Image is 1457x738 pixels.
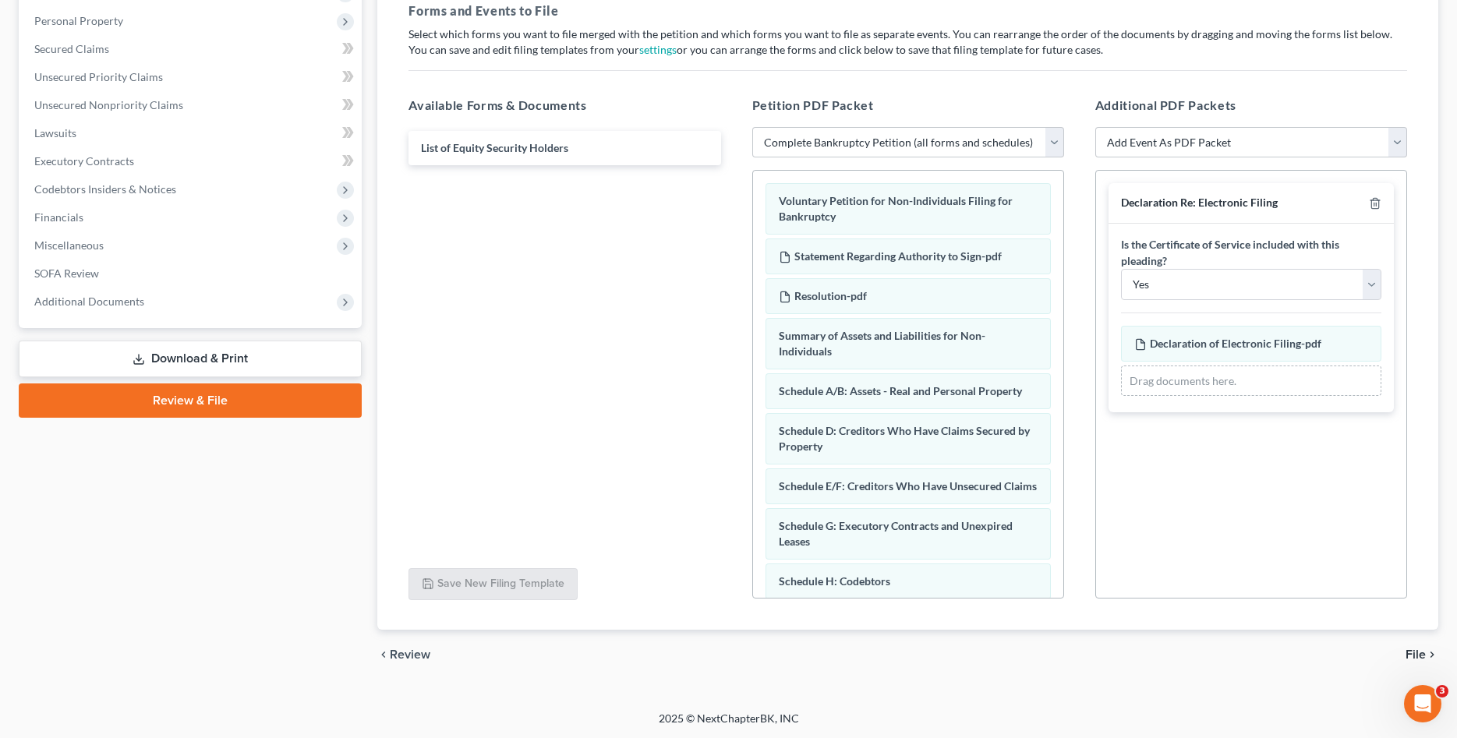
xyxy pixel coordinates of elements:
[1426,648,1438,661] i: chevron_right
[22,119,362,147] a: Lawsuits
[1406,648,1426,661] span: File
[794,289,867,302] span: Resolution-pdf
[779,194,1013,223] span: Voluntary Petition for Non-Individuals Filing for Bankruptcy
[421,141,568,154] span: List of Equity Security Holders
[34,70,163,83] span: Unsecured Priority Claims
[19,341,362,377] a: Download & Print
[1436,685,1448,697] span: 3
[639,43,677,56] a: settings
[34,154,134,168] span: Executory Contracts
[34,210,83,224] span: Financials
[752,97,874,112] span: Petition PDF Packet
[779,384,1022,397] span: Schedule A/B: Assets - Real and Personal Property
[794,249,1002,263] span: Statement Regarding Authority to Sign-pdf
[19,383,362,418] a: Review & File
[34,14,123,27] span: Personal Property
[22,147,362,175] a: Executory Contracts
[1121,236,1381,269] label: Is the Certificate of Service included with this pleading?
[1095,96,1407,115] h5: Additional PDF Packets
[1121,196,1278,209] span: Declaration Re: Electronic Filing
[34,42,109,55] span: Secured Claims
[779,329,985,358] span: Summary of Assets and Liabilities for Non-Individuals
[22,91,362,119] a: Unsecured Nonpriority Claims
[1404,685,1441,722] iframe: Intercom live chat
[1121,365,1381,397] div: Drag documents here.
[779,424,1030,453] span: Schedule D: Creditors Who Have Claims Secured by Property
[34,295,144,308] span: Additional Documents
[1150,337,1321,350] span: Declaration of Electronic Filing-pdf
[377,648,390,661] i: chevron_left
[22,63,362,91] a: Unsecured Priority Claims
[34,126,76,139] span: Lawsuits
[408,96,720,115] h5: Available Forms & Documents
[34,182,176,196] span: Codebtors Insiders & Notices
[779,519,1013,548] span: Schedule G: Executory Contracts and Unexpired Leases
[22,35,362,63] a: Secured Claims
[34,267,99,280] span: SOFA Review
[408,568,578,601] button: Save New Filing Template
[779,479,1037,493] span: Schedule E/F: Creditors Who Have Unsecured Claims
[390,648,430,661] span: Review
[34,98,183,111] span: Unsecured Nonpriority Claims
[408,2,1407,20] h5: Forms and Events to File
[779,574,890,588] span: Schedule H: Codebtors
[408,26,1407,58] p: Select which forms you want to file merged with the petition and which forms you want to file as ...
[377,648,446,661] button: chevron_left Review
[34,238,104,252] span: Miscellaneous
[22,260,362,288] a: SOFA Review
